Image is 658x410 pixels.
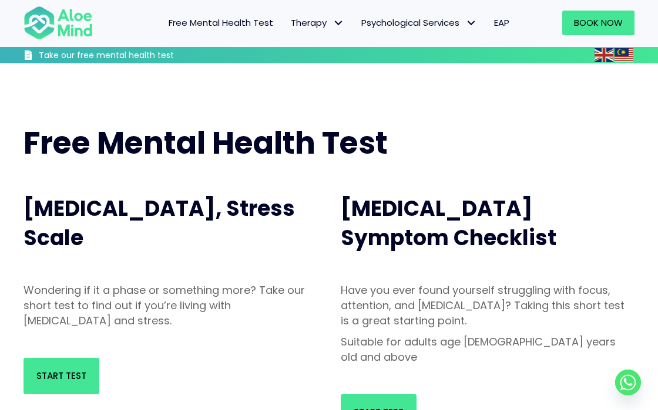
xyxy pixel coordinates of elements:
[282,11,352,35] a: TherapyTherapy: submenu
[23,50,213,63] a: Take our free mental health test
[36,370,86,382] span: Start Test
[39,50,213,62] h3: Take our free mental health test
[615,48,634,62] a: Malay
[291,16,344,29] span: Therapy
[341,194,556,253] span: [MEDICAL_DATA] Symptom Checklist
[595,48,613,62] img: en
[23,121,388,164] span: Free Mental Health Test
[23,358,99,394] a: Start Test
[169,16,273,29] span: Free Mental Health Test
[341,283,634,328] p: Have you ever found yourself struggling with focus, attention, and [MEDICAL_DATA]? Taking this sh...
[494,16,509,29] span: EAP
[23,283,317,328] p: Wondering if it a phase or something more? Take our short test to find out if you’re living with ...
[341,334,634,365] p: Suitable for adults age [DEMOGRAPHIC_DATA] years old and above
[361,16,476,29] span: Psychological Services
[615,48,633,62] img: ms
[485,11,518,35] a: EAP
[562,11,634,35] a: Book Now
[330,15,347,32] span: Therapy: submenu
[23,194,295,253] span: [MEDICAL_DATA], Stress Scale
[105,11,518,35] nav: Menu
[160,11,282,35] a: Free Mental Health Test
[352,11,485,35] a: Psychological ServicesPsychological Services: submenu
[595,48,615,62] a: English
[574,16,623,29] span: Book Now
[23,5,93,40] img: Aloe mind Logo
[462,15,479,32] span: Psychological Services: submenu
[615,370,641,395] a: Whatsapp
